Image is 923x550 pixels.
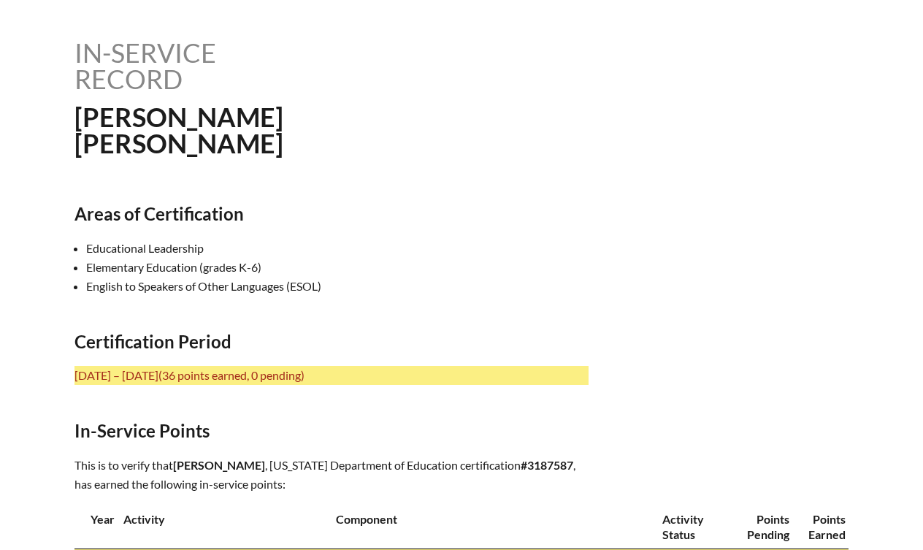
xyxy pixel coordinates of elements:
[330,505,656,549] th: Component
[86,239,600,258] li: Educational Leadership
[74,456,589,494] p: This is to verify that , [US_STATE] Department of Education certification , has earned the follow...
[74,331,589,352] h2: Certification Period
[521,458,573,472] b: #3187587
[86,258,600,277] li: Elementary Education (grades K-6)
[86,277,600,296] li: English to Speakers of Other Languages (ESOL)
[74,203,589,224] h2: Areas of Certification
[158,368,305,382] span: (36 points earned, 0 pending)
[74,39,369,92] h1: In-service record
[74,420,589,441] h2: In-Service Points
[74,366,589,385] p: [DATE] – [DATE]
[730,505,792,549] th: Points Pending
[74,505,118,549] th: Year
[74,104,554,156] h1: [PERSON_NAME] [PERSON_NAME]
[173,458,265,472] span: [PERSON_NAME]
[792,505,849,549] th: Points Earned
[656,505,730,549] th: Activity Status
[118,505,330,549] th: Activity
